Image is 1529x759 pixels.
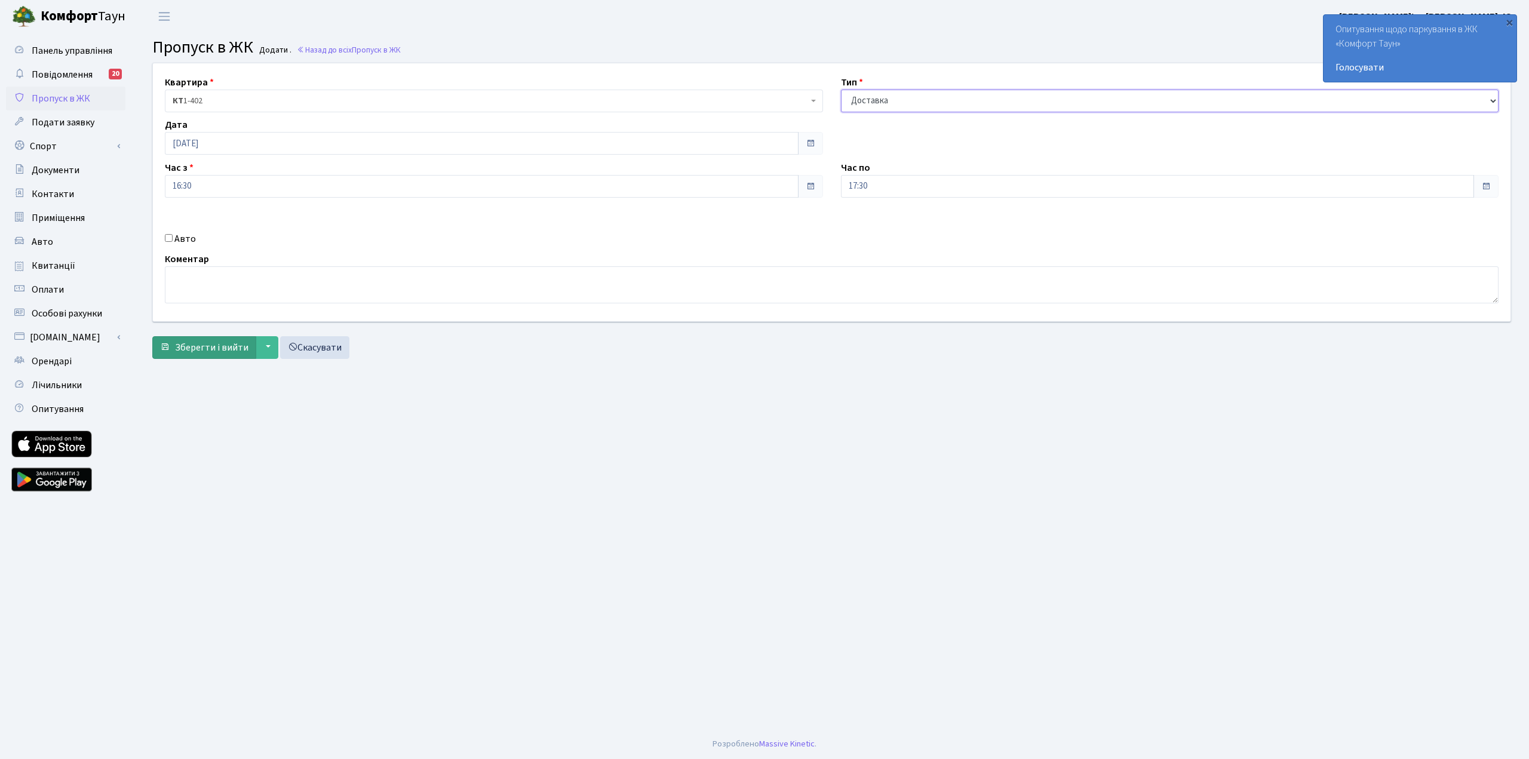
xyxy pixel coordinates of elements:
span: Пропуск в ЖК [152,35,253,59]
a: Опитування [6,397,125,421]
a: Спорт [6,134,125,158]
span: Орендарі [32,355,72,368]
span: Зберегти і вийти [175,341,248,354]
span: Оплати [32,283,64,296]
label: Авто [174,232,196,246]
a: Контакти [6,182,125,206]
a: Авто [6,230,125,254]
b: КТ [173,95,183,107]
a: Лічильники [6,373,125,397]
span: Авто [32,235,53,248]
a: Особові рахунки [6,302,125,325]
span: Документи [32,164,79,177]
span: Таун [41,7,125,27]
span: <b>КТ</b>&nbsp;&nbsp;&nbsp;&nbsp;1-402 [173,95,808,107]
a: [DOMAIN_NAME] [6,325,125,349]
span: Повідомлення [32,68,93,81]
label: Тип [841,75,863,90]
b: Комфорт [41,7,98,26]
span: Приміщення [32,211,85,225]
span: Лічильники [32,379,82,392]
a: [PERSON_NAME]’єв [PERSON_NAME]. Ю. [1339,10,1515,24]
span: Пропуск в ЖК [32,92,90,105]
span: Квитанції [32,259,75,272]
a: Назад до всіхПропуск в ЖК [297,44,401,56]
a: Панель управління [6,39,125,63]
button: Переключити навігацію [149,7,179,26]
button: Зберегти і вийти [152,336,256,359]
span: <b>КТ</b>&nbsp;&nbsp;&nbsp;&nbsp;1-402 [165,90,823,112]
span: Подати заявку [32,116,94,129]
a: Орендарі [6,349,125,373]
div: Розроблено . [713,738,816,751]
small: Додати . [257,45,291,56]
span: Пропуск в ЖК [352,44,401,56]
span: Опитування [32,402,84,416]
a: Скасувати [280,336,349,359]
a: Подати заявку [6,110,125,134]
a: Голосувати [1335,60,1505,75]
label: Дата [165,118,188,132]
label: Квартира [165,75,214,90]
a: Пропуск в ЖК [6,87,125,110]
b: [PERSON_NAME]’єв [PERSON_NAME]. Ю. [1339,10,1515,23]
span: Контакти [32,188,74,201]
div: × [1503,16,1515,28]
label: Коментар [165,252,209,266]
div: 20 [109,69,122,79]
label: Час по [841,161,870,175]
a: Приміщення [6,206,125,230]
a: Документи [6,158,125,182]
img: logo.png [12,5,36,29]
span: Панель управління [32,44,112,57]
a: Квитанції [6,254,125,278]
label: Час з [165,161,194,175]
a: Оплати [6,278,125,302]
span: Особові рахунки [32,307,102,320]
a: Massive Kinetic [759,738,815,750]
div: Опитування щодо паркування в ЖК «Комфорт Таун» [1324,15,1516,82]
a: Повідомлення20 [6,63,125,87]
